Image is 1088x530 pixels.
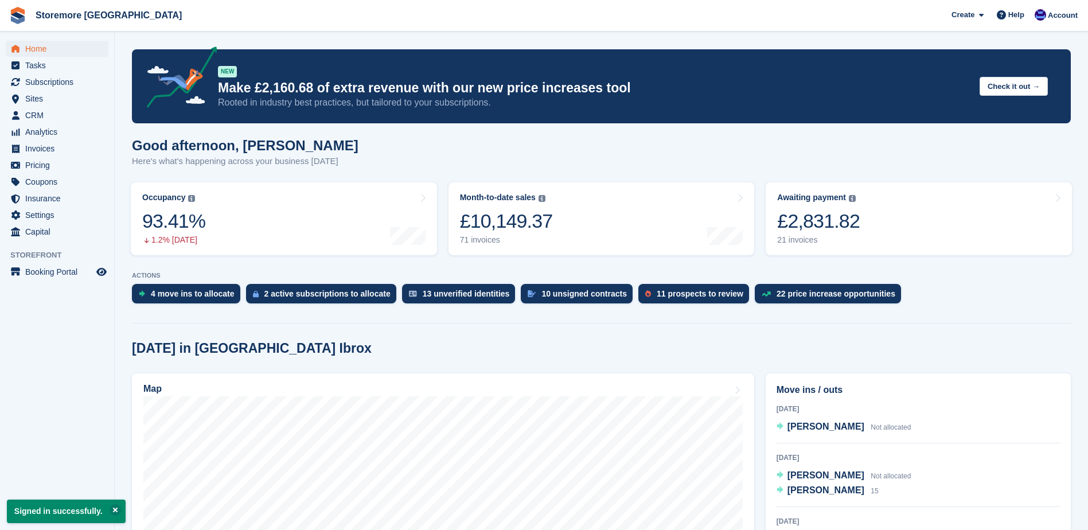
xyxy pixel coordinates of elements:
a: menu [6,224,108,240]
p: Here's what's happening across your business [DATE] [132,155,358,168]
a: menu [6,174,108,190]
p: Rooted in industry best practices, but tailored to your subscriptions. [218,96,970,109]
a: menu [6,207,108,223]
img: move_ins_to_allocate_icon-fdf77a2bb77ea45bf5b3d319d69a93e2d87916cf1d5bf7949dd705db3b84f3ca.svg [139,290,145,297]
img: price_increase_opportunities-93ffe204e8149a01c8c9dc8f82e8f89637d9d84a8eef4429ea346261dce0b2c0.svg [762,291,771,297]
span: Account [1048,10,1078,21]
span: [PERSON_NAME] [787,470,864,480]
span: Analytics [25,124,94,140]
div: 10 unsigned contracts [541,289,627,298]
div: 93.41% [142,209,205,233]
a: Awaiting payment £2,831.82 21 invoices [766,182,1072,255]
div: £10,149.37 [460,209,553,233]
a: 2 active subscriptions to allocate [246,284,402,309]
a: [PERSON_NAME] 15 [777,484,879,498]
div: Awaiting payment [777,193,846,202]
span: Insurance [25,190,94,206]
span: Home [25,41,94,57]
a: menu [6,124,108,140]
div: Month-to-date sales [460,193,536,202]
span: Subscriptions [25,74,94,90]
h2: Move ins / outs [777,383,1060,397]
a: menu [6,141,108,157]
span: Create [951,9,974,21]
a: menu [6,264,108,280]
div: 11 prospects to review [657,289,743,298]
a: [PERSON_NAME] Not allocated [777,469,911,484]
h1: Good afternoon, [PERSON_NAME] [132,138,358,153]
a: 22 price increase opportunities [755,284,907,309]
span: Not allocated [871,423,911,431]
span: [PERSON_NAME] [787,485,864,495]
a: 10 unsigned contracts [521,284,638,309]
img: active_subscription_to_allocate_icon-d502201f5373d7db506a760aba3b589e785aa758c864c3986d89f69b8ff3... [253,290,259,298]
div: 13 unverified identities [423,289,510,298]
span: Sites [25,91,94,107]
img: Angela [1035,9,1046,21]
div: 22 price increase opportunities [777,289,895,298]
img: icon-info-grey-7440780725fd019a000dd9b08b2336e03edf1995a4989e88bcd33f0948082b44.svg [539,195,545,202]
a: 11 prospects to review [638,284,755,309]
span: [PERSON_NAME] [787,422,864,431]
div: 1.2% [DATE] [142,235,205,245]
div: NEW [218,66,237,77]
a: 4 move ins to allocate [132,284,246,309]
a: menu [6,91,108,107]
a: Storemore [GEOGRAPHIC_DATA] [31,6,186,25]
a: menu [6,190,108,206]
img: verify_identity-adf6edd0f0f0b5bbfe63781bf79b02c33cf7c696d77639b501bdc392416b5a36.svg [409,290,417,297]
a: Preview store [95,265,108,279]
div: 4 move ins to allocate [151,289,235,298]
div: [DATE] [777,404,1060,414]
a: 13 unverified identities [402,284,521,309]
span: Storefront [10,250,114,261]
a: Occupancy 93.41% 1.2% [DATE] [131,182,437,255]
p: ACTIONS [132,272,1071,279]
a: menu [6,57,108,73]
div: £2,831.82 [777,209,860,233]
p: Make £2,160.68 of extra revenue with our new price increases tool [218,80,970,96]
div: Occupancy [142,193,185,202]
button: Check it out → [980,77,1048,96]
a: menu [6,41,108,57]
img: prospect-51fa495bee0391a8d652442698ab0144808aea92771e9ea1ae160a38d050c398.svg [645,290,651,297]
span: Capital [25,224,94,240]
div: [DATE] [777,516,1060,527]
div: 2 active subscriptions to allocate [264,289,391,298]
img: contract_signature_icon-13c848040528278c33f63329250d36e43548de30e8caae1d1a13099fd9432cc5.svg [528,290,536,297]
p: Signed in successfully. [7,500,126,523]
div: 71 invoices [460,235,553,245]
div: [DATE] [777,453,1060,463]
a: Month-to-date sales £10,149.37 71 invoices [449,182,755,255]
img: price-adjustments-announcement-icon-8257ccfd72463d97f412b2fc003d46551f7dbcb40ab6d574587a9cd5c0d94... [137,46,217,112]
span: CRM [25,107,94,123]
h2: Map [143,384,162,394]
h2: [DATE] in [GEOGRAPHIC_DATA] Ibrox [132,341,372,356]
span: Tasks [25,57,94,73]
div: 21 invoices [777,235,860,245]
span: Help [1008,9,1024,21]
a: [PERSON_NAME] Not allocated [777,420,911,435]
a: menu [6,74,108,90]
img: icon-info-grey-7440780725fd019a000dd9b08b2336e03edf1995a4989e88bcd33f0948082b44.svg [849,195,856,202]
a: menu [6,107,108,123]
span: Pricing [25,157,94,173]
span: 15 [871,487,878,495]
span: Booking Portal [25,264,94,280]
span: Coupons [25,174,94,190]
span: Invoices [25,141,94,157]
a: menu [6,157,108,173]
img: stora-icon-8386f47178a22dfd0bd8f6a31ec36ba5ce8667c1dd55bd0f319d3a0aa187defe.svg [9,7,26,24]
span: Settings [25,207,94,223]
img: icon-info-grey-7440780725fd019a000dd9b08b2336e03edf1995a4989e88bcd33f0948082b44.svg [188,195,195,202]
span: Not allocated [871,472,911,480]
